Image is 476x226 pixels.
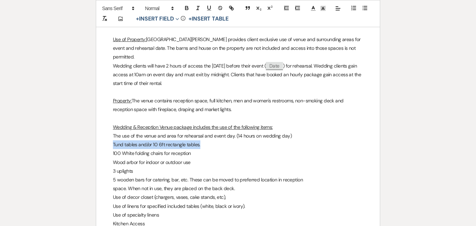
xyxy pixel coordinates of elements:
[113,98,132,104] u: Property:
[113,184,363,193] p: space. When not in use, they are placed on the back deck.
[113,132,363,140] p: The use of the venue and area for rehearsal and event day. (14 hours on wedding day)
[318,4,328,13] span: Text Background Color
[113,140,363,149] p: Tund tables and/or 10 6ft rectangle tables.
[113,202,363,211] p: Use of linens for specified included tables (white, black or ivory).
[333,4,343,13] span: Alignment
[113,62,363,88] p: Wedding clients will have 2 hours of access the [DATE] before their event ( ) for rehearsal. Wedd...
[113,36,146,42] u: Use of Property:
[113,96,363,114] p: The venue contains reception space, full kitchen, men and women's restrooms, non-smoking deck and...
[266,62,283,70] span: Date
[113,124,273,130] u: Wedding & Reception Venue package includes the use of the following items:
[113,149,363,158] p: 100 White folding chairs for reception
[133,15,182,23] button: Insert Field
[142,4,176,13] span: Header Formats
[113,35,363,62] p: [GEOGRAPHIC_DATA][PERSON_NAME] provides client exclusive use of venue and surrounding areas for e...
[189,16,192,22] span: +
[113,211,363,219] p: Use of specialty linens
[186,15,231,23] button: +Insert Table
[136,16,139,22] span: +
[308,4,318,13] span: Text Color
[113,193,363,202] p: Use of decor closet (chargers, vases, cake stands, etc),
[113,176,363,184] p: 5 wooden bars for catering, bar, etc. These can be moved to preferred location in reception
[113,167,363,176] p: 3 uplights
[113,158,363,167] p: Wood arbor for indoor or outdoor use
